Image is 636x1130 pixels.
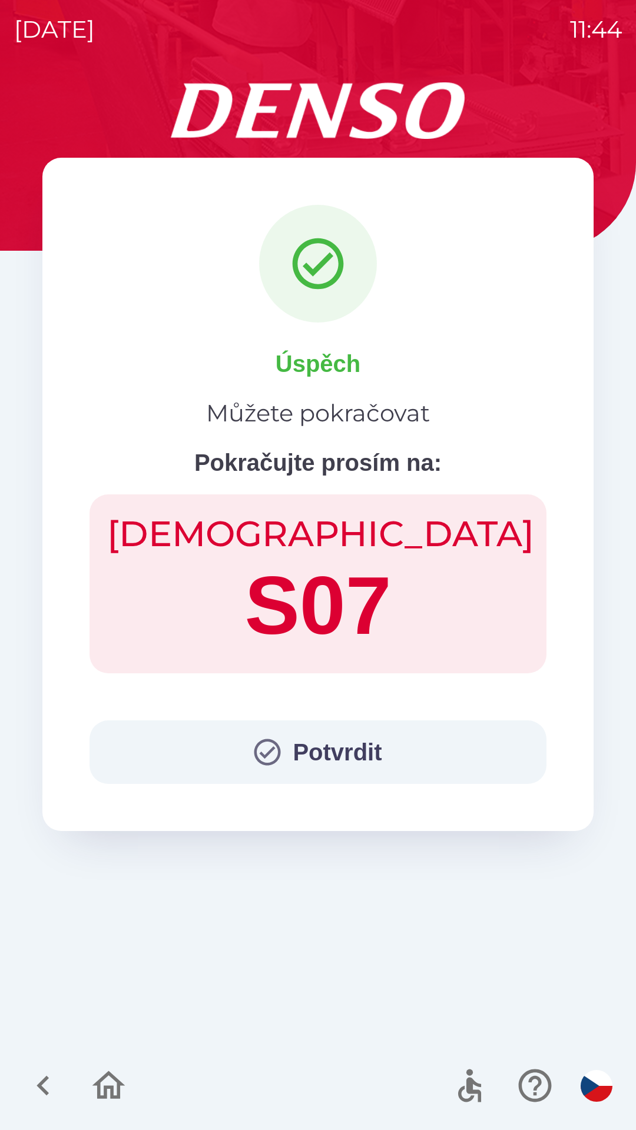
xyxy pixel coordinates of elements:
p: [DATE] [14,12,95,47]
p: Můžete pokračovat [206,395,430,431]
p: Úspěch [276,346,361,381]
img: cs flag [581,1070,612,1102]
button: Potvrdit [90,720,546,784]
h1: S07 [107,556,529,656]
img: Logo [42,82,594,139]
p: Pokračujte prosím na: [194,445,442,480]
p: 11:44 [570,12,622,47]
h2: [DEMOGRAPHIC_DATA] [107,512,529,556]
